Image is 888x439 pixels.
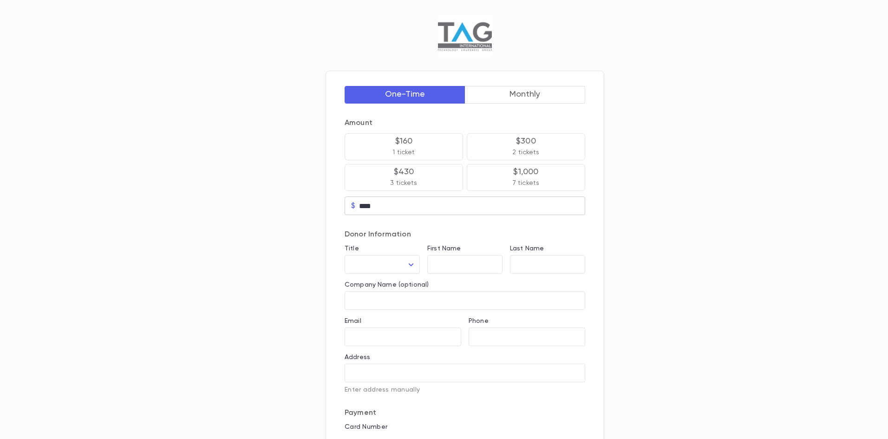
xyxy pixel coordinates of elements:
[395,137,413,146] p: $160
[512,148,539,157] p: 2 tickets
[513,167,538,177] p: $1,000
[513,178,539,188] p: 7 tickets
[345,423,585,431] p: Card Number
[467,164,585,191] button: $1,0007 tickets
[351,201,355,210] p: $
[392,148,415,157] p: 1 ticket
[345,408,585,418] p: Payment
[390,178,417,188] p: 3 tickets
[345,317,361,325] label: Email
[469,317,489,325] label: Phone
[438,15,491,57] img: Logo
[345,386,585,393] p: Enter address manually
[465,86,586,104] button: Monthly
[345,164,463,191] button: $4303 tickets
[345,133,463,160] button: $1601 ticket
[345,256,420,274] div: ​
[345,86,465,104] button: One-Time
[345,281,429,288] label: Company Name (optional)
[345,230,585,239] p: Donor Information
[345,354,370,361] label: Address
[394,167,414,177] p: $430
[516,137,536,146] p: $300
[345,118,585,128] p: Amount
[427,245,461,252] label: First Name
[467,133,585,160] button: $3002 tickets
[510,245,544,252] label: Last Name
[345,245,359,252] label: Title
